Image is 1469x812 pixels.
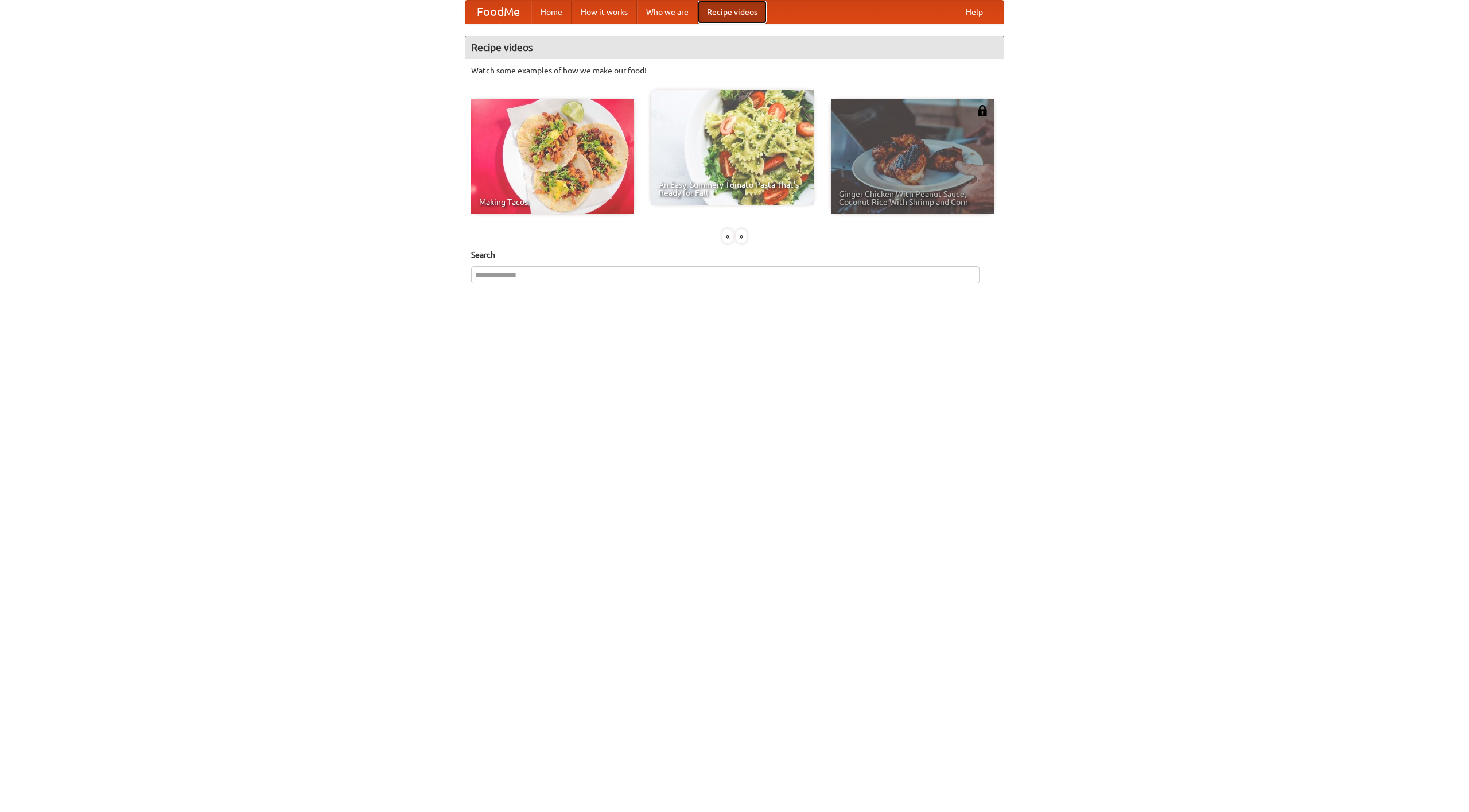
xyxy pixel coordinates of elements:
a: Recipe videos [698,1,767,24]
div: » [736,229,747,243]
h4: Recipe videos [465,36,1004,59]
a: How it works [572,1,637,24]
img: 483408.png [977,105,988,116]
a: An Easy, Summery Tomato Pasta That's Ready for Fall [651,90,814,205]
a: FoodMe [465,1,531,24]
a: Who we are [637,1,698,24]
p: Watch some examples of how we make our food! [471,65,998,76]
span: An Easy, Summery Tomato Pasta That's Ready for Fall [659,181,806,197]
a: Making Tacos [471,99,634,214]
h5: Search [471,249,998,261]
div: « [722,229,733,243]
a: Home [531,1,572,24]
a: Help [957,1,992,24]
span: Making Tacos [479,198,626,206]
